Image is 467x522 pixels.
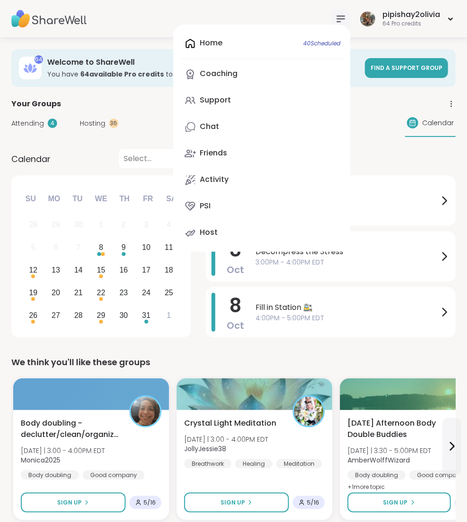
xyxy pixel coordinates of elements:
span: Sign Up [383,498,408,507]
div: 36 [109,119,119,128]
div: Choose Monday, October 27th, 2025 [46,305,66,325]
div: Host [200,227,218,238]
div: Choose Monday, October 13th, 2025 [46,260,66,281]
div: 1 [167,309,171,322]
div: Choose Sunday, October 19th, 2025 [23,282,43,303]
div: Choose Sunday, October 12th, 2025 [23,260,43,281]
span: Sign Up [221,498,245,507]
span: Calendar [11,153,51,165]
div: 10 [142,241,151,254]
div: Not available Thursday, October 2nd, 2025 [114,215,134,235]
span: 4:00PM - 5:00PM EDT [255,313,439,323]
div: Choose Saturday, October 11th, 2025 [159,238,179,258]
div: Friends [200,148,227,158]
button: Sign Up [348,493,451,513]
div: Choose Thursday, October 23rd, 2025 [114,282,134,303]
h3: You have to book a coaching group. [47,69,359,79]
img: Monica2025 [131,397,160,426]
div: Choose Monday, October 20th, 2025 [46,282,66,303]
div: Not available Wednesday, October 1st, 2025 [91,215,111,235]
div: Not available Tuesday, October 7th, 2025 [68,238,89,258]
span: Fill in Station 🚉 [255,302,439,313]
b: 64 available Pro credit s [80,69,164,79]
span: 5 / 16 [144,499,156,506]
div: Activity [200,174,229,185]
h3: Welcome to ShareWell [47,57,359,68]
b: AmberWolffWizard [348,455,410,465]
div: 25 [165,286,173,299]
span: 5 / 16 [307,499,319,506]
div: 28 [74,309,83,322]
div: 21 [74,286,83,299]
span: [DATE] | 3:00 - 4:00PM EDT [184,435,268,444]
div: Choose Tuesday, October 21st, 2025 [68,282,89,303]
div: Th [114,188,135,209]
div: 1 [99,218,103,231]
a: Host [181,222,343,244]
div: Sa [161,188,182,209]
div: 8 [99,241,103,254]
a: Support [181,89,343,112]
div: Choose Friday, October 31st, 2025 [136,305,156,325]
a: Chat [181,116,343,138]
span: [DATE] | 3:30 - 5:00PM EDT [348,446,431,455]
div: 18 [165,264,173,276]
div: Choose Wednesday, October 22nd, 2025 [91,282,111,303]
div: PSI [200,201,211,211]
div: 4 [167,218,171,231]
div: 28 [29,218,37,231]
div: 24 [142,286,151,299]
div: 2 [121,218,126,231]
div: Good company [83,471,144,480]
div: Healing [235,459,272,469]
div: 3 [144,218,148,231]
div: Mo [43,188,64,209]
div: 31 [142,309,151,322]
div: Choose Thursday, October 16th, 2025 [114,260,134,281]
div: 9 [121,241,126,254]
img: JollyJessie38 [294,397,323,426]
div: Choose Wednesday, October 29th, 2025 [91,305,111,325]
div: month 2025-10 [22,214,180,326]
img: pipishay2olivia [360,11,375,26]
div: Not available Sunday, September 28th, 2025 [23,215,43,235]
div: Choose Saturday, October 25th, 2025 [159,282,179,303]
div: Choose Wednesday, October 15th, 2025 [91,260,111,281]
div: We think you'll like these groups [11,356,456,369]
div: 5 [31,241,35,254]
div: 14 [74,264,83,276]
div: Meditation [276,459,322,469]
span: Crystal Light Meditation [184,418,276,429]
div: Not available Monday, September 29th, 2025 [46,215,66,235]
div: Not available Friday, October 3rd, 2025 [136,215,156,235]
div: 64 [34,55,43,64]
div: 23 [119,286,128,299]
div: Not available Saturday, October 4th, 2025 [159,215,179,235]
span: [DATE] Afternoon Body Double Buddies [348,418,446,440]
div: 13 [51,264,60,276]
button: Sign Up [184,493,289,513]
span: Attending [11,119,44,128]
div: 27 [51,309,60,322]
div: Body doubling [348,471,406,480]
div: 11 [165,241,173,254]
div: Not available Sunday, October 5th, 2025 [23,238,43,258]
div: Chat [200,121,219,132]
div: Choose Friday, October 17th, 2025 [136,260,156,281]
div: Choose Tuesday, October 14th, 2025 [68,260,89,281]
div: 7 [76,241,81,254]
div: Body doubling [21,471,79,480]
span: Decompress the Stress [255,246,439,257]
div: Choose Sunday, October 26th, 2025 [23,305,43,325]
div: 4 [48,119,57,128]
span: [DATE] | 3:00 - 4:00PM EDT [21,446,105,455]
b: Monica2025 [21,455,60,465]
a: Activity [181,169,343,191]
div: Tu [67,188,88,209]
div: Support [200,95,231,105]
a: Friends [181,142,343,165]
div: 30 [74,218,83,231]
div: Not available Monday, October 6th, 2025 [46,238,66,258]
div: Choose Tuesday, October 28th, 2025 [68,305,89,325]
div: 30 [119,309,128,322]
